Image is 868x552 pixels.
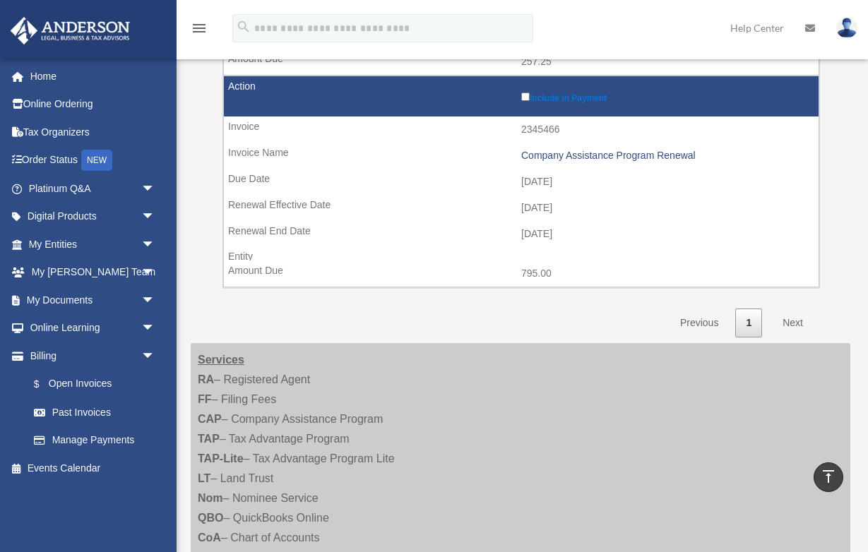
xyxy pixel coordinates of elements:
a: Previous [670,308,729,337]
div: Company Assistance Program Renewal [521,150,811,162]
strong: CAP [198,413,222,425]
i: search [236,19,251,35]
span: arrow_drop_down [141,342,170,371]
td: 257.25 [224,49,819,76]
label: Include in Payment [521,90,811,103]
i: vertical_align_top [820,468,837,485]
a: Home [10,62,177,90]
td: 2345466 [224,116,819,143]
strong: Services [198,354,244,366]
span: arrow_drop_down [141,174,170,203]
strong: LT [198,472,210,484]
span: $ [42,376,49,393]
strong: FF [198,393,212,405]
a: menu [191,25,208,37]
a: Digital Productsarrow_drop_down [10,203,177,231]
a: vertical_align_top [814,462,843,492]
span: arrow_drop_down [141,203,170,232]
td: [DATE] [224,169,819,196]
a: Billingarrow_drop_down [10,342,170,370]
a: Online Ordering [10,90,177,119]
a: Past Invoices [20,398,170,426]
input: Include in Payment [521,92,530,101]
img: User Pic [836,18,857,38]
a: Platinum Q&Aarrow_drop_down [10,174,177,203]
span: arrow_drop_down [141,314,170,343]
td: 795.00 [224,260,819,287]
a: My Entitiesarrow_drop_down [10,230,177,258]
a: Order StatusNEW [10,146,177,175]
strong: TAP-Lite [198,452,244,464]
a: $Open Invoices [20,370,162,399]
span: arrow_drop_down [141,286,170,315]
span: arrow_drop_down [141,258,170,287]
a: Events Calendar [10,454,177,482]
strong: QBO [198,512,223,524]
td: [DATE] [224,195,819,222]
strong: CoA [198,532,221,544]
strong: RA [198,373,214,385]
a: Tax Organizers [10,118,177,146]
span: arrow_drop_down [141,230,170,259]
a: Online Learningarrow_drop_down [10,314,177,342]
img: Anderson Advisors Platinum Portal [6,17,134,44]
i: menu [191,20,208,37]
a: Manage Payments [20,426,170,455]
a: My [PERSON_NAME] Teamarrow_drop_down [10,258,177,287]
a: 1 [735,308,762,337]
a: Next [772,308,814,337]
td: [DATE] [224,221,819,248]
a: My Documentsarrow_drop_down [10,286,177,314]
strong: Nom [198,492,223,504]
div: NEW [81,150,112,171]
strong: TAP [198,433,220,445]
